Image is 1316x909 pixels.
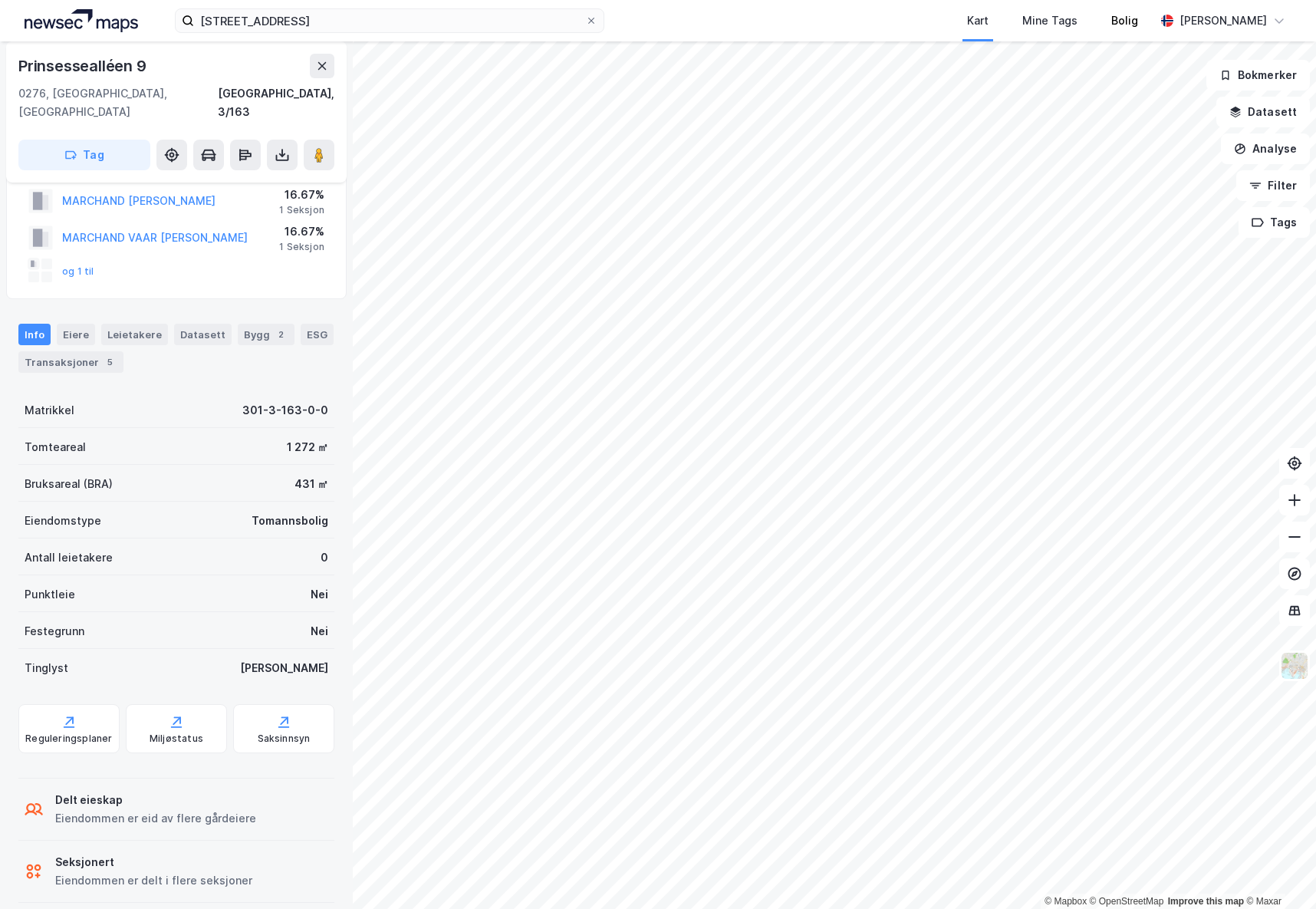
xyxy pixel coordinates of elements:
[1216,97,1310,127] button: Datasett
[1090,896,1164,907] a: OpenStreetMap
[1239,207,1310,238] button: Tags
[1045,896,1087,907] a: Mapbox
[279,204,324,216] div: 1 Seksjon
[25,733,112,745] div: Reguleringsplaner
[294,475,328,493] div: 431 ㎡
[25,585,75,604] div: Punktleie
[301,324,334,345] div: ESG
[1111,12,1138,30] div: Bolig
[55,853,252,871] div: Seksjonert
[25,512,101,530] div: Eiendomstype
[1206,60,1310,91] button: Bokmerker
[242,401,328,420] div: 301-3-163-0-0
[1179,12,1267,30] div: [PERSON_NAME]
[55,809,256,828] div: Eiendommen er eid av flere gårdeiere
[18,351,123,373] div: Transaksjoner
[218,84,334,121] div: [GEOGRAPHIC_DATA], 3/163
[279,186,324,204] div: 16.67%
[18,54,150,78] div: Prinsessealléen 9
[258,733,311,745] div: Saksinnsyn
[1280,651,1309,680] img: Z
[18,324,51,345] div: Info
[279,222,324,241] div: 16.67%
[25,622,84,641] div: Festegrunn
[57,324,95,345] div: Eiere
[25,438,86,456] div: Tomteareal
[25,401,74,420] div: Matrikkel
[311,622,328,641] div: Nei
[18,84,218,121] div: 0276, [GEOGRAPHIC_DATA], [GEOGRAPHIC_DATA]
[18,140,150,170] button: Tag
[1022,12,1077,30] div: Mine Tags
[252,512,328,530] div: Tomannsbolig
[25,9,138,32] img: logo.a4113a55bc3d86da70a041830d287a7e.svg
[25,548,113,567] div: Antall leietakere
[273,327,288,342] div: 2
[287,438,328,456] div: 1 272 ㎡
[311,585,328,604] div: Nei
[101,324,168,345] div: Leietakere
[150,733,203,745] div: Miljøstatus
[279,241,324,253] div: 1 Seksjon
[174,324,232,345] div: Datasett
[1168,896,1244,907] a: Improve this map
[321,548,328,567] div: 0
[1239,835,1316,909] div: Kontrollprogram for chat
[1221,133,1310,164] button: Analyse
[194,9,585,32] input: Søk på adresse, matrikkel, gårdeiere, leietakere eller personer
[25,659,68,677] div: Tinglyst
[102,354,117,370] div: 5
[55,791,256,809] div: Delt eieskap
[1239,835,1316,909] iframe: Chat Widget
[967,12,989,30] div: Kart
[55,871,252,890] div: Eiendommen er delt i flere seksjoner
[238,324,294,345] div: Bygg
[25,475,113,493] div: Bruksareal (BRA)
[1236,170,1310,201] button: Filter
[240,659,328,677] div: [PERSON_NAME]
